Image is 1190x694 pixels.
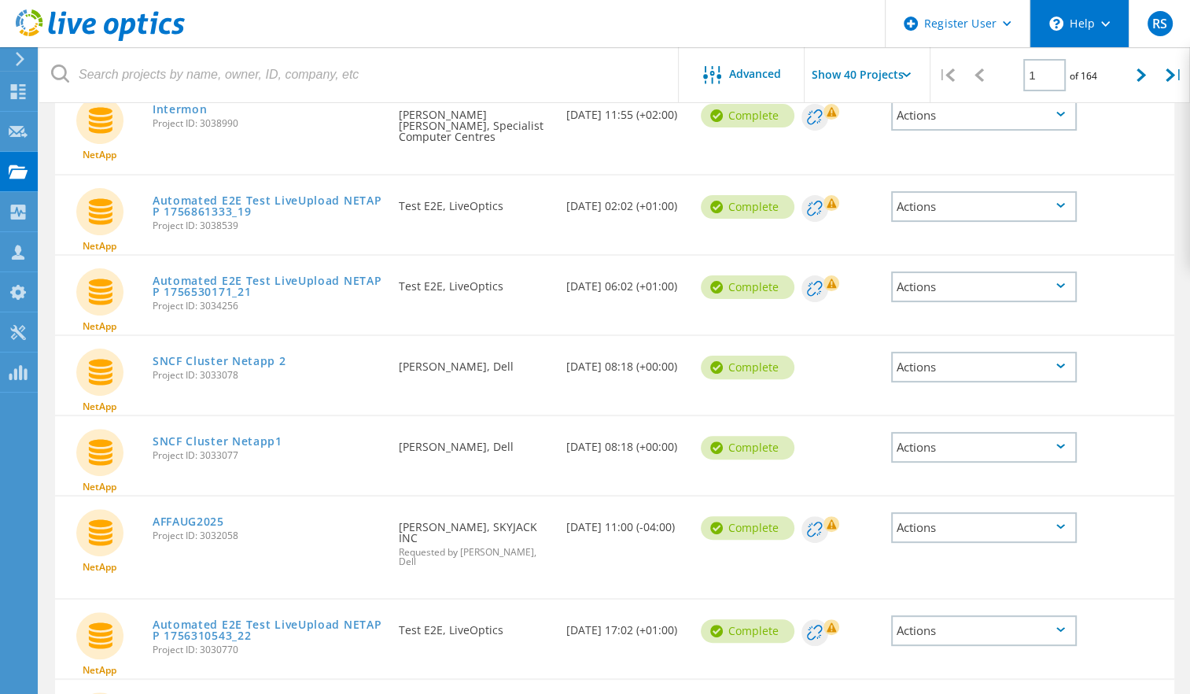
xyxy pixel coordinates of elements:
a: AFFAUG2025 [153,516,224,527]
div: Test E2E, LiveOptics [391,256,558,308]
div: [DATE] 08:18 (+00:00) [558,336,693,388]
div: Actions [891,512,1077,543]
a: SNCF Cluster Netapp 2 [153,356,286,367]
span: NetApp [83,563,116,572]
div: [PERSON_NAME], Dell [391,336,558,388]
span: Project ID: 3030770 [153,645,383,655]
span: NetApp [83,150,116,160]
div: Actions [891,352,1077,382]
div: [PERSON_NAME], Dell [391,416,558,468]
div: Complete [701,619,794,643]
div: Complete [701,436,794,460]
div: Complete [701,195,794,219]
div: Actions [891,432,1077,463]
span: Advanced [729,68,781,79]
span: RS [1152,17,1167,30]
a: Automated E2E Test LiveUpload NETAPP 1756530171_21 [153,275,383,297]
span: Requested by [PERSON_NAME], Dell [399,548,551,567]
div: | [930,47,963,103]
div: | [1158,47,1190,103]
a: Automated E2E Test LiveUpload NETAPP 1756310543_22 [153,619,383,641]
div: Actions [891,271,1077,302]
div: Complete [701,516,794,540]
div: Actions [891,615,1077,646]
div: [DATE] 02:02 (+01:00) [558,175,693,227]
a: SNCF Cluster Netapp1 [153,436,282,447]
a: Automated E2E Test LiveUpload NETAPP 1756861333_19 [153,195,383,217]
div: Actions [891,100,1077,131]
a: Intermon [153,104,208,115]
div: [DATE] 17:02 (+01:00) [558,600,693,652]
div: [DATE] 11:55 (+02:00) [558,84,693,136]
div: [DATE] 06:02 (+01:00) [558,256,693,308]
div: Actions [891,191,1077,222]
div: Complete [701,275,794,299]
svg: \n [1049,17,1063,31]
span: of 164 [1070,69,1097,83]
span: NetApp [83,482,116,492]
span: Project ID: 3034256 [153,301,383,311]
span: NetApp [83,322,116,331]
span: Project ID: 3032058 [153,531,383,541]
div: [PERSON_NAME], SKYJACK INC [391,497,558,582]
div: [DATE] 11:00 (-04:00) [558,497,693,548]
span: Project ID: 3033077 [153,451,383,460]
div: Test E2E, LiveOptics [391,600,558,652]
span: NetApp [83,402,116,412]
span: Project ID: 3033078 [153,371,383,380]
div: Test E2E, LiveOptics [391,175,558,227]
span: Project ID: 3038539 [153,221,383,231]
span: NetApp [83,242,116,251]
div: Complete [701,356,794,379]
input: Search projects by name, owner, ID, company, etc [39,47,680,102]
span: Project ID: 3038990 [153,119,383,128]
div: [PERSON_NAME] [PERSON_NAME], Specialist Computer Centres [391,84,558,158]
span: NetApp [83,666,116,675]
a: Live Optics Dashboard [16,33,185,44]
div: Complete [701,104,794,127]
div: [DATE] 08:18 (+00:00) [558,416,693,468]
